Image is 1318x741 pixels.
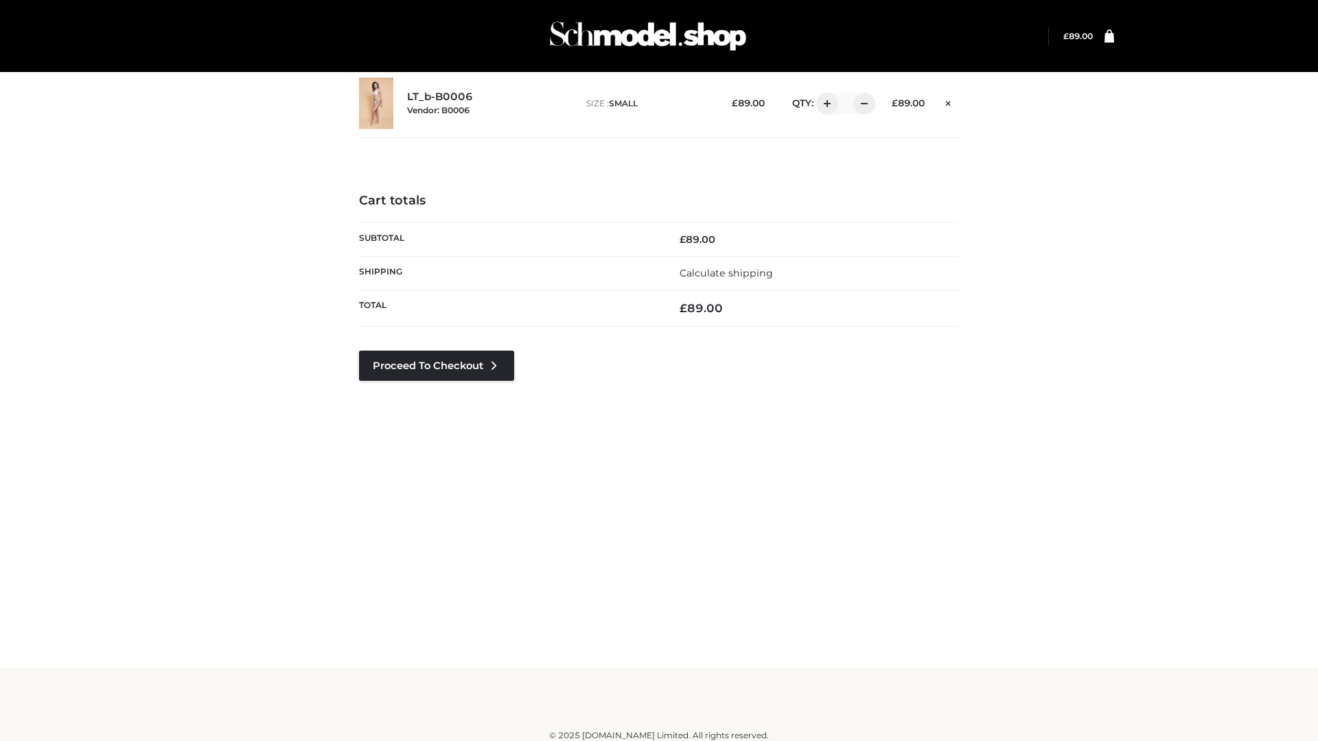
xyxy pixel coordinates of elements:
img: LT_b-B0006 - SMALL [359,78,393,129]
span: £ [1063,31,1069,41]
a: LT_b-B0006 [407,91,473,104]
span: £ [680,233,686,246]
bdi: 89.00 [892,97,925,108]
span: SMALL [609,98,638,108]
span: £ [680,301,687,315]
a: Remove this item [938,93,959,110]
a: Proceed to Checkout [359,351,514,381]
p: size : [586,97,710,110]
th: Subtotal [359,222,659,256]
h4: Cart totals [359,193,959,209]
a: £89.00 [1063,31,1093,41]
a: Calculate shipping [680,267,773,279]
span: £ [732,97,738,108]
bdi: 89.00 [680,233,715,246]
bdi: 89.00 [732,97,765,108]
div: QTY: [778,93,870,115]
span: £ [892,97,898,108]
bdi: 89.00 [1063,31,1093,41]
bdi: 89.00 [680,301,723,315]
th: Total [359,290,659,327]
img: Schmodel Admin 964 [545,9,751,63]
th: Shipping [359,256,659,290]
small: Vendor: B0006 [407,105,470,115]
